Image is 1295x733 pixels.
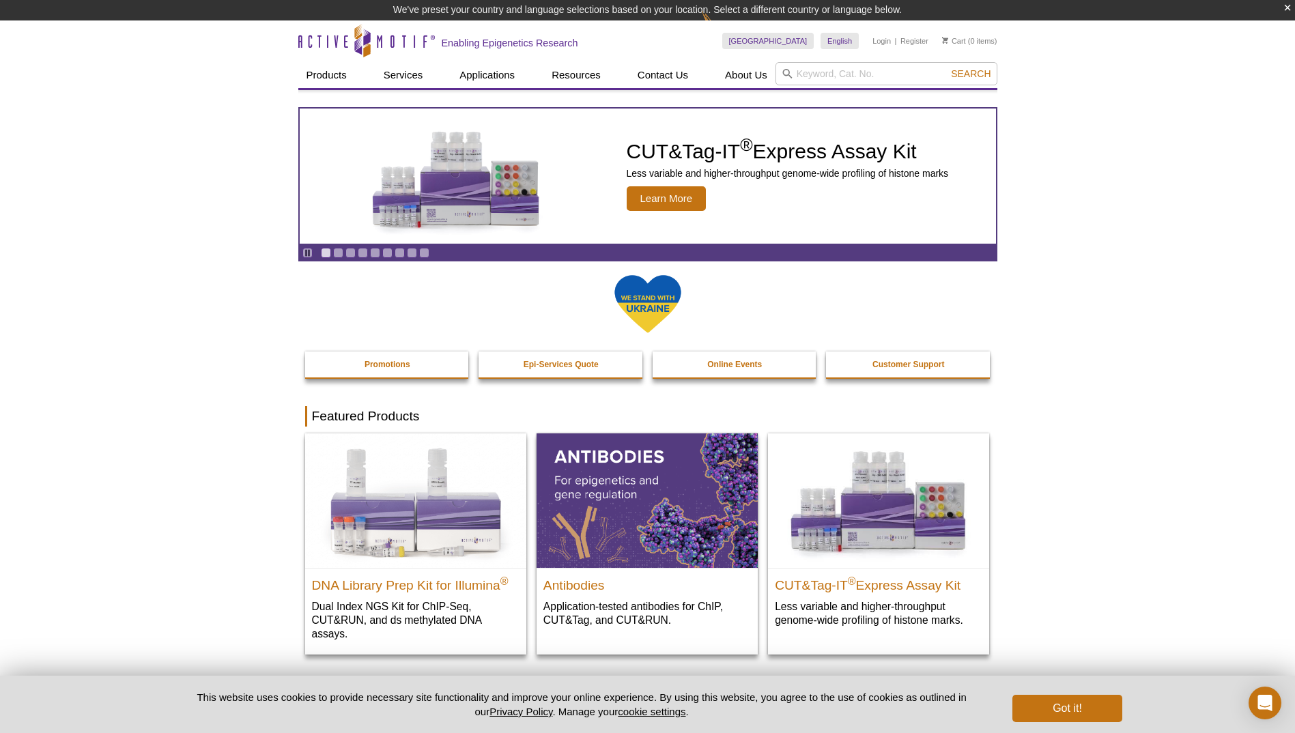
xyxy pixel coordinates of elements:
[722,33,814,49] a: [GEOGRAPHIC_DATA]
[627,186,707,211] span: Learn More
[173,690,991,719] p: This website uses cookies to provide necessary site functionality and improve your online experie...
[407,248,417,258] a: Go to slide 8
[451,62,523,88] a: Applications
[395,248,405,258] a: Go to slide 7
[775,62,997,85] input: Keyword, Cat. No.
[629,62,696,88] a: Contact Us
[375,62,431,88] a: Services
[479,351,644,377] a: Epi-Services Quote
[614,274,682,334] img: We Stand With Ukraine
[312,599,520,641] p: Dual Index NGS Kit for ChIP-Seq, CUT&RUN, and ds methylated DNA assays.
[302,248,313,258] a: Toggle autoplay
[775,572,982,592] h2: CUT&Tag-IT Express Assay Kit
[442,37,578,49] h2: Enabling Epigenetics Research
[419,248,429,258] a: Go to slide 9
[951,68,991,79] span: Search
[653,351,818,377] a: Online Events
[543,599,751,627] p: Application-tested antibodies for ChIP, CUT&Tag, and CUT&RUN.
[300,109,996,244] a: CUT&Tag-IT Express Assay Kit CUT&Tag-IT®Express Assay Kit Less variable and higher-throughput gen...
[382,248,393,258] a: Go to slide 6
[895,33,897,49] li: |
[702,10,738,42] img: Change Here
[305,433,526,567] img: DNA Library Prep Kit for Illumina
[872,36,891,46] a: Login
[707,360,762,369] strong: Online Events
[300,109,996,244] article: CUT&Tag-IT Express Assay Kit
[489,706,552,717] a: Privacy Policy
[365,360,410,369] strong: Promotions
[305,351,470,377] a: Promotions
[1249,687,1281,719] div: Open Intercom Messenger
[298,62,355,88] a: Products
[848,575,856,586] sup: ®
[524,360,599,369] strong: Epi-Services Quote
[618,706,685,717] button: cookie settings
[872,360,944,369] strong: Customer Support
[321,248,331,258] a: Go to slide 1
[826,351,991,377] a: Customer Support
[305,406,991,427] h2: Featured Products
[942,33,997,49] li: (0 items)
[717,62,775,88] a: About Us
[312,572,520,592] h2: DNA Library Prep Kit for Illumina
[305,433,526,654] a: DNA Library Prep Kit for Illumina DNA Library Prep Kit for Illumina® Dual Index NGS Kit for ChIP-...
[942,36,966,46] a: Cart
[942,37,948,44] img: Your Cart
[775,599,982,627] p: Less variable and higher-throughput genome-wide profiling of histone marks​.
[343,101,569,251] img: CUT&Tag-IT Express Assay Kit
[768,433,989,640] a: CUT&Tag-IT® Express Assay Kit CUT&Tag-IT®Express Assay Kit Less variable and higher-throughput ge...
[537,433,758,640] a: All Antibodies Antibodies Application-tested antibodies for ChIP, CUT&Tag, and CUT&RUN.
[345,248,356,258] a: Go to slide 3
[947,68,995,80] button: Search
[333,248,343,258] a: Go to slide 2
[500,575,509,586] sup: ®
[543,62,609,88] a: Resources
[821,33,859,49] a: English
[768,433,989,567] img: CUT&Tag-IT® Express Assay Kit
[740,135,752,154] sup: ®
[627,141,949,162] h2: CUT&Tag-IT Express Assay Kit
[900,36,928,46] a: Register
[1012,695,1122,722] button: Got it!
[358,248,368,258] a: Go to slide 4
[370,248,380,258] a: Go to slide 5
[543,572,751,592] h2: Antibodies
[537,433,758,567] img: All Antibodies
[627,167,949,179] p: Less variable and higher-throughput genome-wide profiling of histone marks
